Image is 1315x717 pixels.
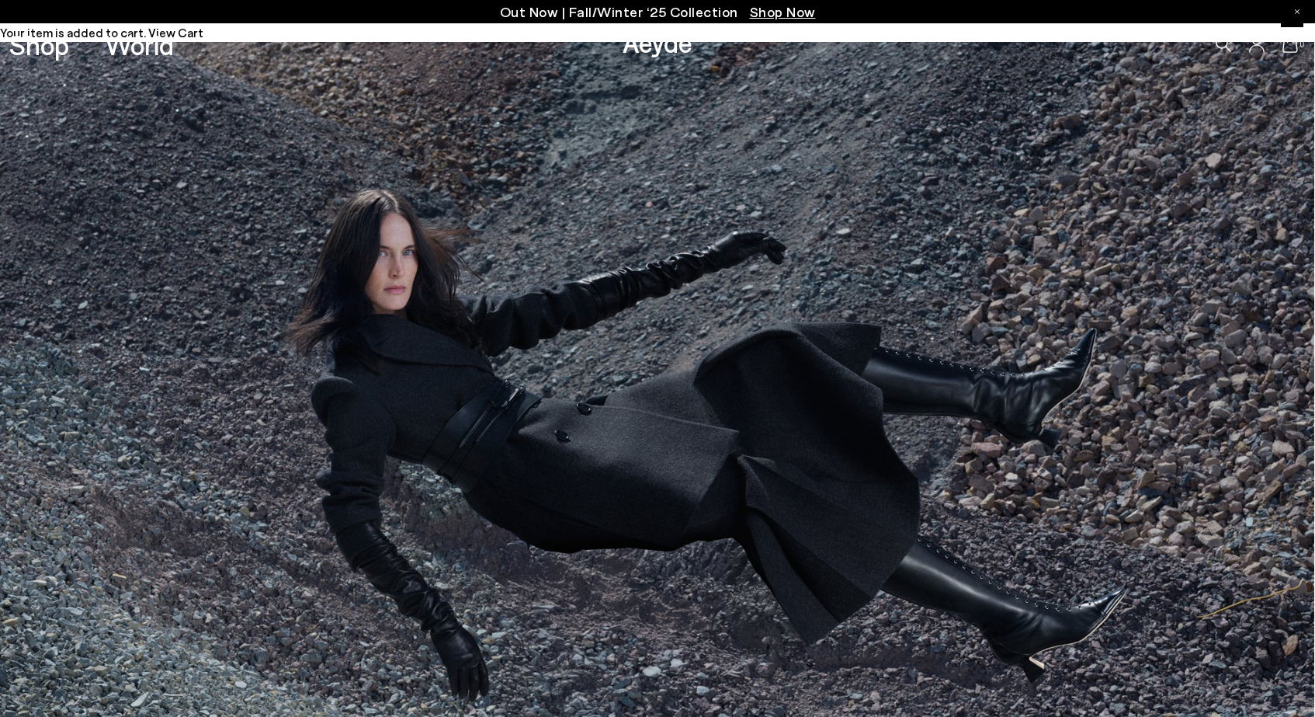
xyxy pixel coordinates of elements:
a: Aeyde [623,26,692,58]
span: Navigate to /collections/new-in [750,3,816,20]
span: 0 [1298,40,1306,49]
a: 0 [1282,36,1298,53]
a: Shop [9,31,69,58]
a: World [105,31,174,58]
p: Out Now | Fall/Winter ‘25 Collection [500,2,816,22]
